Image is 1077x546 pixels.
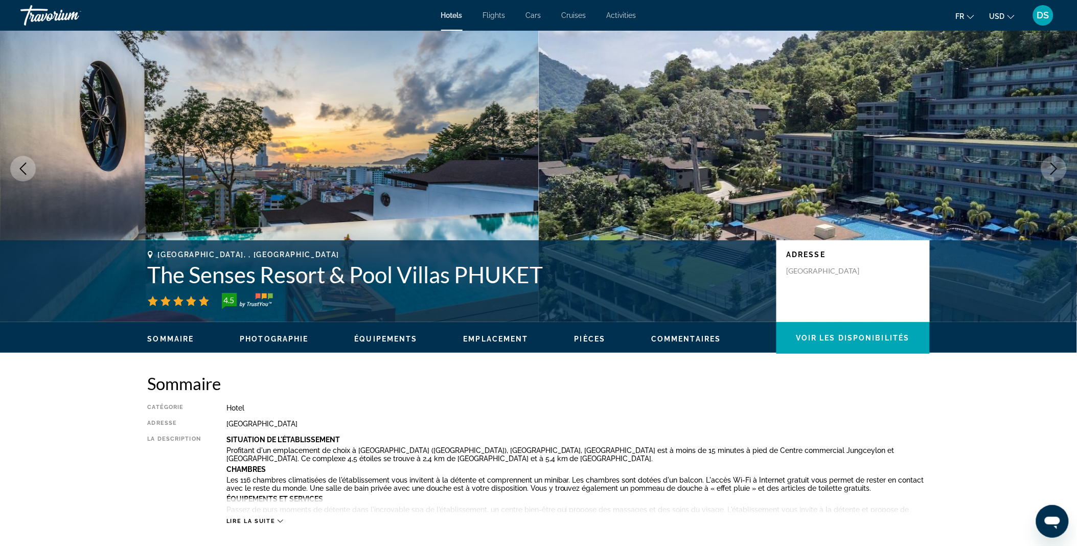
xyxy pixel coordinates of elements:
div: La description [148,436,201,512]
button: Lire la suite [226,517,283,525]
h1: The Senses Resort & Pool Villas PHUKET [148,261,766,288]
span: USD [990,12,1005,20]
a: Travorium [20,2,123,29]
span: [GEOGRAPHIC_DATA], , [GEOGRAPHIC_DATA] [158,251,340,259]
span: Photographie [240,335,308,343]
p: Adresse [787,251,920,259]
a: Activities [607,11,636,19]
button: Photographie [240,334,308,344]
div: Adresse [148,420,201,428]
button: Équipements [355,334,418,344]
button: Voir les disponibilités [776,322,930,354]
span: DS [1037,10,1049,20]
span: Emplacement [464,335,529,343]
button: Pièces [575,334,606,344]
span: Voir les disponibilités [796,334,909,342]
b: Chambres [226,465,266,473]
button: User Menu [1030,5,1057,26]
a: Cruises [562,11,586,19]
span: Lire la suite [226,518,275,525]
button: Next image [1041,156,1067,181]
a: Flights [483,11,506,19]
button: Change language [956,9,974,24]
span: Commentaires [651,335,721,343]
button: Previous image [10,156,36,181]
h2: Sommaire [148,373,930,394]
div: Catégorie [148,404,201,412]
span: Équipements [355,335,418,343]
b: Équipements Et Services [226,495,323,503]
button: Emplacement [464,334,529,344]
a: Cars [526,11,541,19]
div: Hotel [226,404,930,412]
p: [GEOGRAPHIC_DATA] [787,266,868,276]
p: Profitant d'un emplacement de choix à [GEOGRAPHIC_DATA] ([GEOGRAPHIC_DATA]), [GEOGRAPHIC_DATA], [... [226,446,930,463]
iframe: Button to launch messaging window [1036,505,1069,538]
button: Change currency [990,9,1015,24]
div: [GEOGRAPHIC_DATA] [226,420,930,428]
img: trustyou-badge-hor.svg [222,293,273,309]
div: 4.5 [219,294,239,306]
span: Sommaire [148,335,194,343]
button: Sommaire [148,334,194,344]
a: Hotels [441,11,463,19]
p: Les 116 chambres climatisées de l'établissement vous invitent à la détente et comprennent un mini... [226,476,930,492]
span: Pièces [575,335,606,343]
span: fr [956,12,965,20]
button: Commentaires [651,334,721,344]
b: Situation De L'établissement [226,436,340,444]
